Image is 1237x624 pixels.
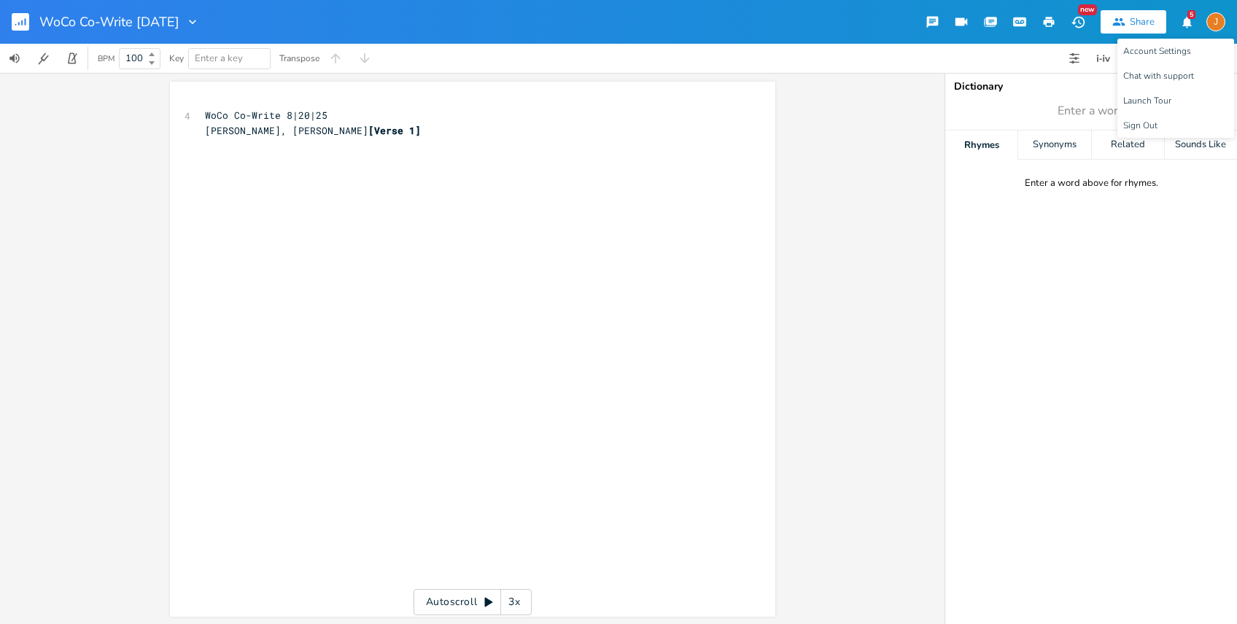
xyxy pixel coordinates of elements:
button: New [1063,9,1093,35]
div: Share [1130,15,1155,28]
button: J [1206,5,1225,39]
button: 5 [1172,9,1201,35]
div: Rhymes [945,130,1017,160]
span: Sign Out [1123,121,1157,130]
div: Dictionary [954,82,1228,92]
div: BPM [98,55,115,63]
div: 3x [501,589,527,615]
span: Enter a word [1058,103,1125,120]
div: Autoscroll [414,589,532,615]
span: [Verse 1] [368,124,421,137]
div: Synonyms [1018,130,1090,160]
span: Enter a key [195,52,243,65]
span: [PERSON_NAME], [PERSON_NAME] [205,124,421,137]
div: Transpose [279,54,319,63]
div: Key [169,54,184,63]
div: jbspears5698 [1206,12,1225,31]
span: Account Settings [1123,47,1191,56]
button: Share [1101,10,1166,34]
div: Sounds Like [1165,130,1237,160]
span: Launch Tour [1123,96,1171,106]
span: WoCo Co-Write [DATE] [39,15,179,28]
div: Related [1092,130,1164,160]
div: New [1078,4,1097,15]
div: 5 [1187,10,1195,19]
span: WoCo Co-Write 8|20|25 [205,109,327,122]
span: Chat with support [1123,71,1194,81]
div: Enter a word above for rhymes. [1025,177,1158,190]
